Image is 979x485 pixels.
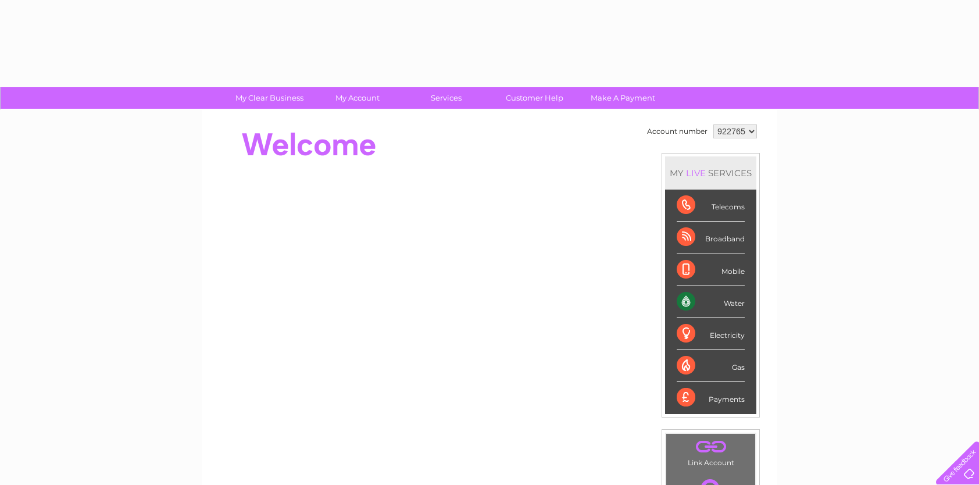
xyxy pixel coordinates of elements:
[310,87,406,109] a: My Account
[677,318,745,350] div: Electricity
[677,350,745,382] div: Gas
[677,254,745,286] div: Mobile
[398,87,494,109] a: Services
[669,437,752,457] a: .
[684,167,708,179] div: LIVE
[677,382,745,413] div: Payments
[644,122,710,141] td: Account number
[487,87,583,109] a: Customer Help
[665,156,756,190] div: MY SERVICES
[677,190,745,222] div: Telecoms
[221,87,317,109] a: My Clear Business
[575,87,671,109] a: Make A Payment
[677,286,745,318] div: Water
[666,433,756,470] td: Link Account
[677,222,745,254] div: Broadband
